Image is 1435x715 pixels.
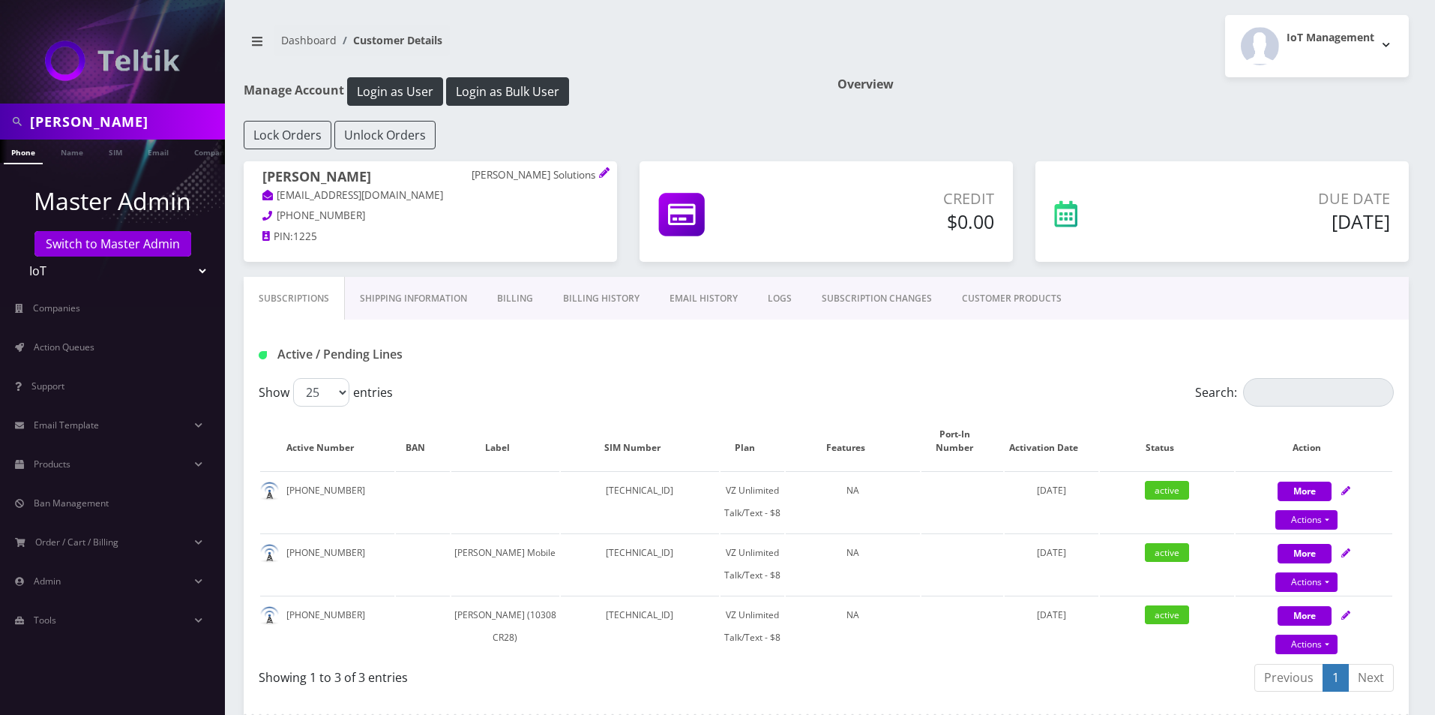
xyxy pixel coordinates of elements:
span: Action Queues [34,341,94,353]
a: Next [1348,664,1394,692]
h5: $0.00 [807,210,994,233]
td: VZ Unlimited Talk/Text - $8 [720,471,785,532]
td: NA [786,596,920,656]
a: [EMAIL_ADDRESS][DOMAIN_NAME] [262,188,443,203]
h1: Manage Account [244,77,815,106]
button: Login as User [347,77,443,106]
a: Login as User [344,82,446,98]
th: Port-In Number: activate to sort column ascending [921,413,1003,470]
th: Status: activate to sort column ascending [1100,413,1234,470]
a: Actions [1275,510,1338,530]
a: Subscriptions [244,277,345,320]
span: [PHONE_NUMBER] [277,209,365,222]
span: [DATE] [1037,608,1066,621]
nav: breadcrumb [244,25,815,68]
img: default.png [260,482,279,500]
button: IoT Management [1225,15,1409,77]
a: EMAIL HISTORY [655,277,753,320]
h5: [DATE] [1173,210,1390,233]
label: Show entries [259,378,393,407]
a: CUSTOMER PRODUCTS [947,277,1077,320]
p: Due Date [1173,188,1390,210]
span: Companies [33,302,80,314]
h1: [PERSON_NAME] [262,169,598,188]
button: More [1278,482,1332,501]
div: Showing 1 to 3 of 3 entries [259,662,815,686]
span: 1225 [293,230,317,243]
button: Login as Bulk User [446,77,569,106]
input: Search: [1243,378,1394,407]
td: NA [786,471,920,532]
li: Customer Details [337,32,442,48]
th: Action: activate to sort column ascending [1236,413,1392,470]
a: Login as Bulk User [446,82,569,98]
span: active [1145,481,1189,500]
button: Unlock Orders [334,121,436,149]
td: [PERSON_NAME] (10308 CR28) [451,596,559,656]
td: [PHONE_NUMBER] [260,533,394,594]
a: Email [140,140,176,163]
img: default.png [260,544,279,563]
a: LOGS [753,277,807,320]
a: Name [53,140,91,163]
a: Shipping Information [345,277,482,320]
td: [TECHNICAL_ID] [561,533,719,594]
span: Support [31,380,64,392]
td: [TECHNICAL_ID] [561,596,719,656]
a: Phone [4,140,43,164]
span: Email Template [34,419,99,431]
a: 1 [1323,664,1349,692]
span: [DATE] [1037,546,1066,559]
span: Order / Cart / Billing [35,536,118,548]
th: Plan: activate to sort column ascending [720,413,785,470]
p: [PERSON_NAME] Solutions [472,169,598,182]
h1: Overview [837,77,1409,92]
td: VZ Unlimited Talk/Text - $8 [720,596,785,656]
img: IoT [45,41,180,81]
a: Switch to Master Admin [34,231,191,257]
span: [DATE] [1037,484,1066,497]
a: Company [187,140,237,163]
a: Dashboard [281,33,337,47]
button: More [1278,606,1332,626]
span: Admin [34,575,61,587]
td: NA [786,533,920,594]
a: Billing History [548,277,655,320]
td: [PHONE_NUMBER] [260,471,394,532]
span: Tools [34,614,56,626]
a: SIM [101,140,130,163]
th: Label: activate to sort column ascending [451,413,559,470]
th: SIM Number: activate to sort column ascending [561,413,719,470]
a: Actions [1275,635,1338,654]
button: More [1278,544,1332,563]
span: Ban Management [34,497,109,509]
h1: Active / Pending Lines [259,347,622,362]
th: Active Number: activate to sort column ascending [260,413,394,470]
td: [TECHNICAL_ID] [561,471,719,532]
td: VZ Unlimited Talk/Text - $8 [720,533,785,594]
button: Lock Orders [244,121,331,149]
span: Products [34,458,70,470]
td: [PERSON_NAME] Mobile [451,533,559,594]
th: Features: activate to sort column ascending [786,413,920,470]
img: default.png [260,606,279,625]
span: active [1145,543,1189,562]
label: Search: [1195,378,1394,407]
input: Search in Company [30,107,221,136]
select: Showentries [293,378,349,407]
h2: IoT Management [1287,32,1374,44]
th: BAN: activate to sort column ascending [396,413,450,470]
a: PIN: [262,230,293,245]
td: [PHONE_NUMBER] [260,596,394,656]
span: active [1145,605,1189,624]
a: Billing [482,277,548,320]
img: Active / Pending Lines [259,351,267,359]
th: Activation Date: activate to sort column ascending [1005,413,1098,470]
p: Credit [807,188,994,210]
a: Previous [1254,664,1323,692]
a: SUBSCRIPTION CHANGES [807,277,947,320]
a: Actions [1275,572,1338,592]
